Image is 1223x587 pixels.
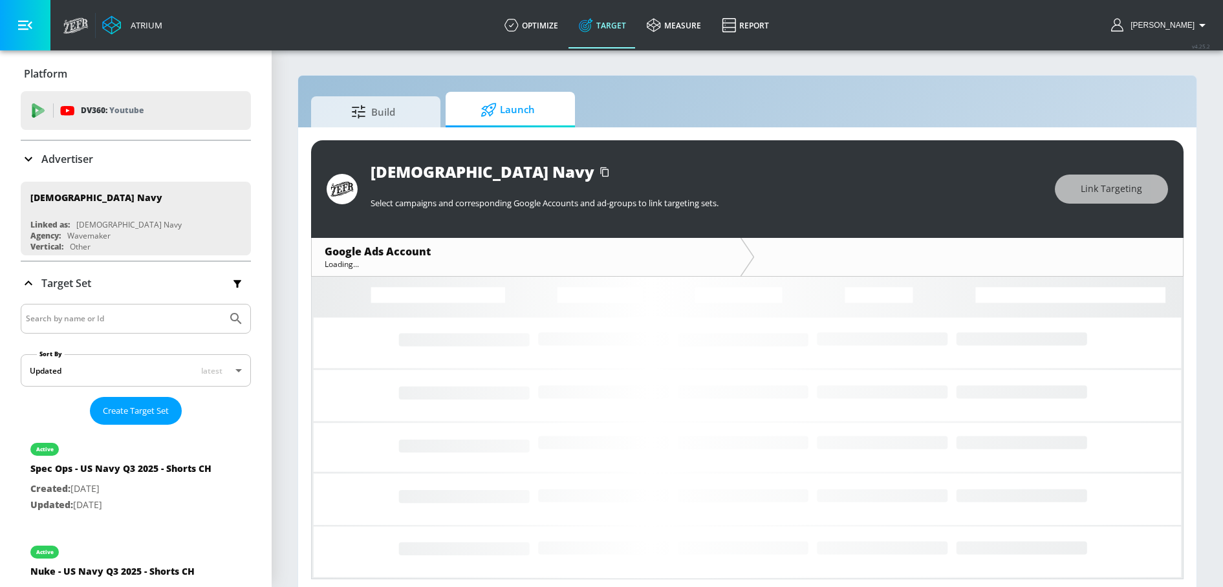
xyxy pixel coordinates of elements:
p: Advertiser [41,152,93,166]
a: Target [568,2,636,48]
button: [PERSON_NAME] [1111,17,1210,33]
label: Sort By [37,350,65,358]
a: Report [711,2,779,48]
div: [DEMOGRAPHIC_DATA] Navy [76,219,182,230]
div: Loading... [325,259,728,270]
div: Wavemaker [67,230,111,241]
div: [DEMOGRAPHIC_DATA] Navy [371,161,594,182]
p: Platform [24,67,67,81]
span: login as: nathan.mistretta@zefr.com [1125,21,1195,30]
div: active [36,549,54,555]
span: latest [201,365,222,376]
div: [DEMOGRAPHIC_DATA] Navy [30,191,162,204]
div: [DEMOGRAPHIC_DATA] NavyLinked as:[DEMOGRAPHIC_DATA] NavyAgency:WavemakerVertical:Other [21,182,251,255]
p: [DATE] [30,497,211,513]
div: Target Set [21,262,251,304]
div: Other [70,241,91,252]
div: activeSpec Ops - US Navy Q3 2025 - Shorts CHCreated:[DATE]Updated:[DATE] [21,430,251,522]
p: DV360: [81,103,144,118]
div: Advertiser [21,141,251,177]
div: Updated [30,365,61,376]
p: [DATE] [30,481,211,497]
div: Agency: [30,230,61,241]
div: Spec Ops - US Navy Q3 2025 - Shorts CH [30,462,211,481]
span: Created: [30,482,70,495]
p: Youtube [109,103,144,117]
a: Atrium [102,16,162,35]
span: v 4.25.2 [1192,43,1210,50]
span: Launch [459,94,557,125]
div: Nuke - US Navy Q3 2025 - Shorts CH [30,565,195,584]
p: Target Set [41,276,91,290]
div: Atrium [125,19,162,31]
input: Search by name or Id [26,310,222,327]
span: Updated: [30,498,73,511]
a: optimize [494,2,568,48]
span: Build [324,96,422,127]
div: Google Ads AccountLoading... [312,238,741,276]
span: Create Target Set [103,403,169,418]
a: measure [636,2,711,48]
div: Linked as: [30,219,70,230]
div: Platform [21,56,251,92]
div: Google Ads Account [325,244,728,259]
button: Create Target Set [90,397,182,425]
div: active [36,446,54,453]
div: Vertical: [30,241,63,252]
div: DV360: Youtube [21,91,251,130]
p: Select campaigns and corresponding Google Accounts and ad-groups to link targeting sets. [371,197,1042,209]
